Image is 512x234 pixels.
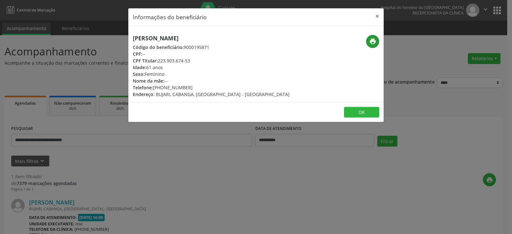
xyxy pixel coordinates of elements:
[369,38,376,45] i: print
[133,64,146,70] span: Idade:
[133,85,153,91] span: Telefone:
[133,57,290,64] div: 223.903.674-53
[371,8,384,24] button: Close
[133,51,290,57] div: --
[133,51,142,57] span: CPF:
[133,64,290,71] div: 61 anos
[366,35,379,48] button: print
[133,71,145,77] span: Sexo:
[133,91,155,97] span: Endereço:
[133,77,290,84] div: --
[133,13,207,21] h5: Informações do beneficiário
[133,35,290,42] h5: [PERSON_NAME]
[156,91,290,97] span: BUJARI, CABANGA, [GEOGRAPHIC_DATA] - [GEOGRAPHIC_DATA]
[133,58,158,64] span: CPF Titular:
[133,71,290,77] div: Feminino
[133,44,184,50] span: Código do beneficiário:
[133,84,290,91] div: [PHONE_NUMBER]
[133,78,164,84] span: Nome da mãe:
[133,44,290,51] div: 9000195871
[344,107,379,118] button: OK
